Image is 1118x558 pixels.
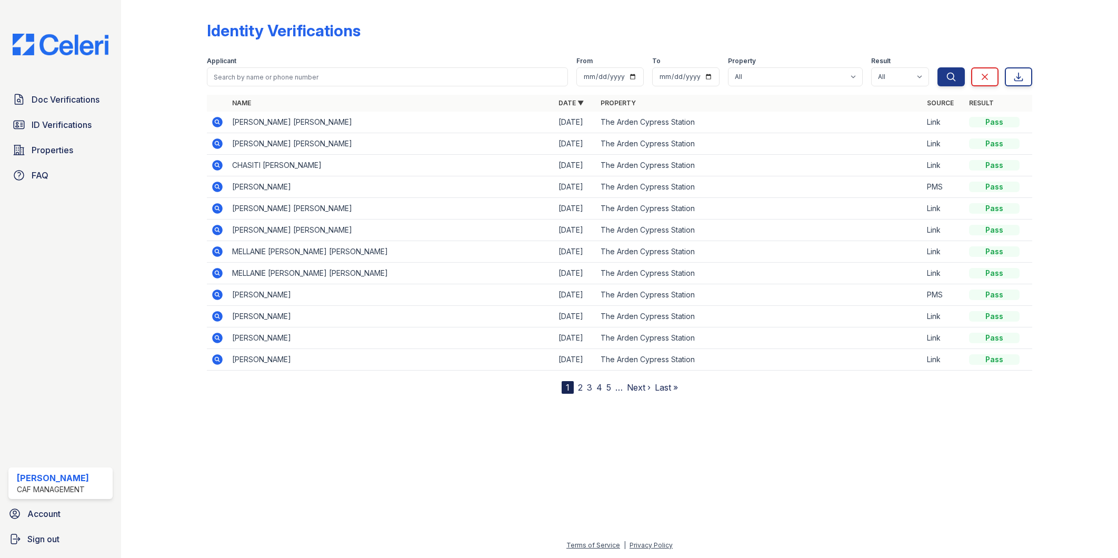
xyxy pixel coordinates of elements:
[923,155,965,176] td: Link
[969,182,1020,192] div: Pass
[596,155,923,176] td: The Arden Cypress Station
[923,176,965,198] td: PMS
[576,57,593,65] label: From
[923,112,965,133] td: Link
[969,160,1020,171] div: Pass
[969,311,1020,322] div: Pass
[4,34,117,55] img: CE_Logo_Blue-a8612792a0a2168367f1c8372b55b34899dd931a85d93a1a3d3e32e68fde9ad4.png
[596,284,923,306] td: The Arden Cypress Station
[27,507,61,520] span: Account
[554,198,596,220] td: [DATE]
[655,382,678,393] a: Last »
[969,99,994,107] a: Result
[228,349,554,371] td: [PERSON_NAME]
[228,306,554,327] td: [PERSON_NAME]
[923,198,965,220] td: Link
[596,133,923,155] td: The Arden Cypress Station
[566,541,620,549] a: Terms of Service
[32,118,92,131] span: ID Verifications
[923,263,965,284] td: Link
[630,541,673,549] a: Privacy Policy
[558,99,584,107] a: Date ▼
[606,382,611,393] a: 5
[624,541,626,549] div: |
[923,349,965,371] td: Link
[554,133,596,155] td: [DATE]
[871,57,891,65] label: Result
[596,220,923,241] td: The Arden Cypress Station
[17,484,89,495] div: CAF Management
[27,533,59,545] span: Sign out
[627,382,651,393] a: Next ›
[969,333,1020,343] div: Pass
[228,133,554,155] td: [PERSON_NAME] [PERSON_NAME]
[554,220,596,241] td: [DATE]
[615,381,623,394] span: …
[923,327,965,349] td: Link
[554,327,596,349] td: [DATE]
[207,21,361,40] div: Identity Verifications
[554,284,596,306] td: [DATE]
[923,284,965,306] td: PMS
[923,220,965,241] td: Link
[596,263,923,284] td: The Arden Cypress Station
[8,165,113,186] a: FAQ
[554,112,596,133] td: [DATE]
[554,241,596,263] td: [DATE]
[969,268,1020,278] div: Pass
[8,89,113,110] a: Doc Verifications
[728,57,756,65] label: Property
[923,306,965,327] td: Link
[207,67,568,86] input: Search by name or phone number
[554,155,596,176] td: [DATE]
[927,99,954,107] a: Source
[228,284,554,306] td: [PERSON_NAME]
[228,198,554,220] td: [PERSON_NAME] [PERSON_NAME]
[969,225,1020,235] div: Pass
[587,382,592,393] a: 3
[652,57,661,65] label: To
[969,138,1020,149] div: Pass
[562,381,574,394] div: 1
[969,117,1020,127] div: Pass
[8,139,113,161] a: Properties
[554,263,596,284] td: [DATE]
[32,169,48,182] span: FAQ
[228,263,554,284] td: MELLANIE [PERSON_NAME] [PERSON_NAME]
[4,529,117,550] a: Sign out
[969,246,1020,257] div: Pass
[596,241,923,263] td: The Arden Cypress Station
[554,306,596,327] td: [DATE]
[32,144,73,156] span: Properties
[923,133,965,155] td: Link
[596,306,923,327] td: The Arden Cypress Station
[8,114,113,135] a: ID Verifications
[923,241,965,263] td: Link
[228,112,554,133] td: [PERSON_NAME] [PERSON_NAME]
[596,176,923,198] td: The Arden Cypress Station
[596,382,602,393] a: 4
[596,198,923,220] td: The Arden Cypress Station
[554,176,596,198] td: [DATE]
[554,349,596,371] td: [DATE]
[969,354,1020,365] div: Pass
[601,99,636,107] a: Property
[969,203,1020,214] div: Pass
[232,99,251,107] a: Name
[596,327,923,349] td: The Arden Cypress Station
[228,176,554,198] td: [PERSON_NAME]
[207,57,236,65] label: Applicant
[32,93,99,106] span: Doc Verifications
[578,382,583,393] a: 2
[969,290,1020,300] div: Pass
[596,112,923,133] td: The Arden Cypress Station
[228,220,554,241] td: [PERSON_NAME] [PERSON_NAME]
[4,503,117,524] a: Account
[228,155,554,176] td: CHASITI [PERSON_NAME]
[596,349,923,371] td: The Arden Cypress Station
[228,241,554,263] td: MELLANIE [PERSON_NAME] [PERSON_NAME]
[17,472,89,484] div: [PERSON_NAME]
[228,327,554,349] td: [PERSON_NAME]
